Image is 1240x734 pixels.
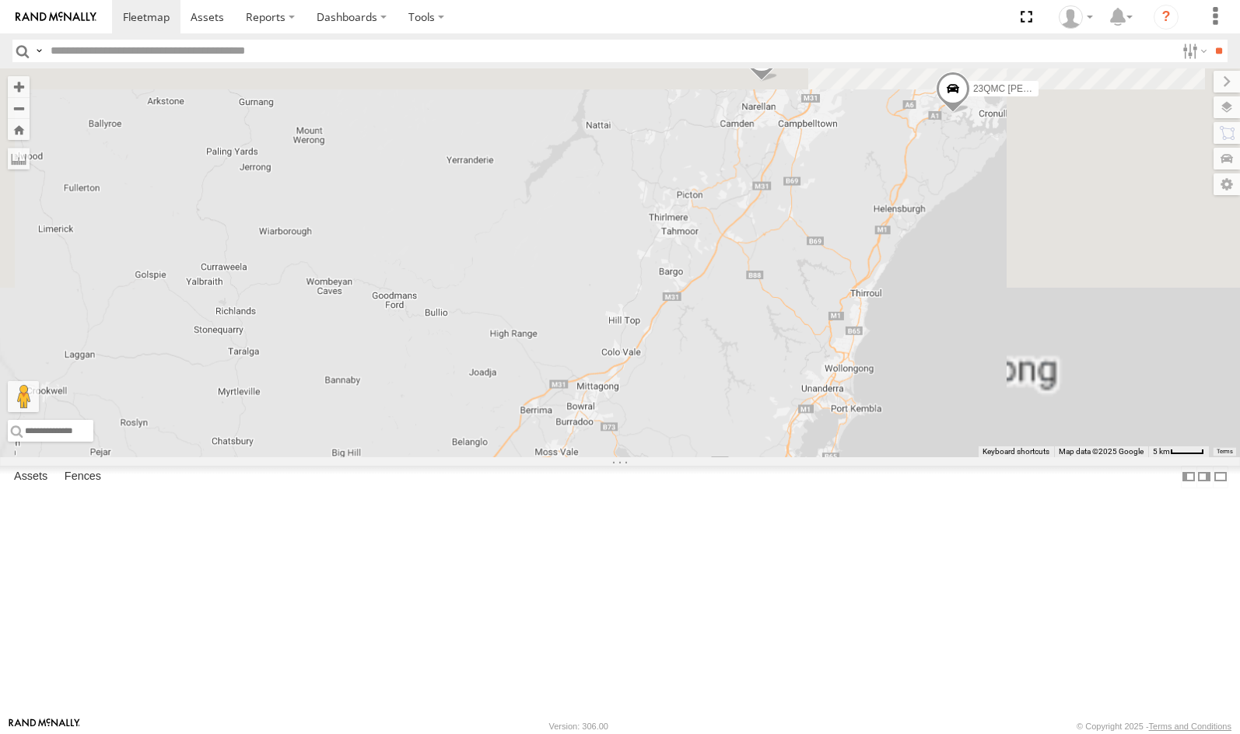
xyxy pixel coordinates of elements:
label: Hide Summary Table [1213,466,1228,488]
i: ? [1154,5,1179,30]
a: Terms and Conditions [1149,722,1231,731]
button: Zoom out [8,97,30,119]
label: Assets [6,466,55,488]
a: Terms (opens in new tab) [1217,449,1233,455]
label: Map Settings [1214,173,1240,195]
span: 5 km [1153,447,1170,456]
div: © Copyright 2025 - [1077,722,1231,731]
button: Zoom in [8,76,30,97]
label: Dock Summary Table to the Left [1181,466,1196,488]
span: 23QMC [PERSON_NAME] [973,84,1084,95]
img: rand-logo.svg [16,12,96,23]
button: Map Scale: 5 km per 40 pixels [1148,446,1209,457]
label: Fences [57,466,109,488]
label: Search Query [33,40,45,62]
label: Search Filter Options [1176,40,1210,62]
label: Dock Summary Table to the Right [1196,466,1212,488]
a: Visit our Website [9,718,80,734]
button: Zoom Home [8,119,30,140]
label: Measure [8,148,30,170]
span: Map data ©2025 Google [1059,447,1144,456]
div: Version: 306.00 [549,722,608,731]
button: Keyboard shortcuts [983,446,1049,457]
div: Steve Commisso [1053,5,1098,29]
button: Drag Pegman onto the map to open Street View [8,381,39,412]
